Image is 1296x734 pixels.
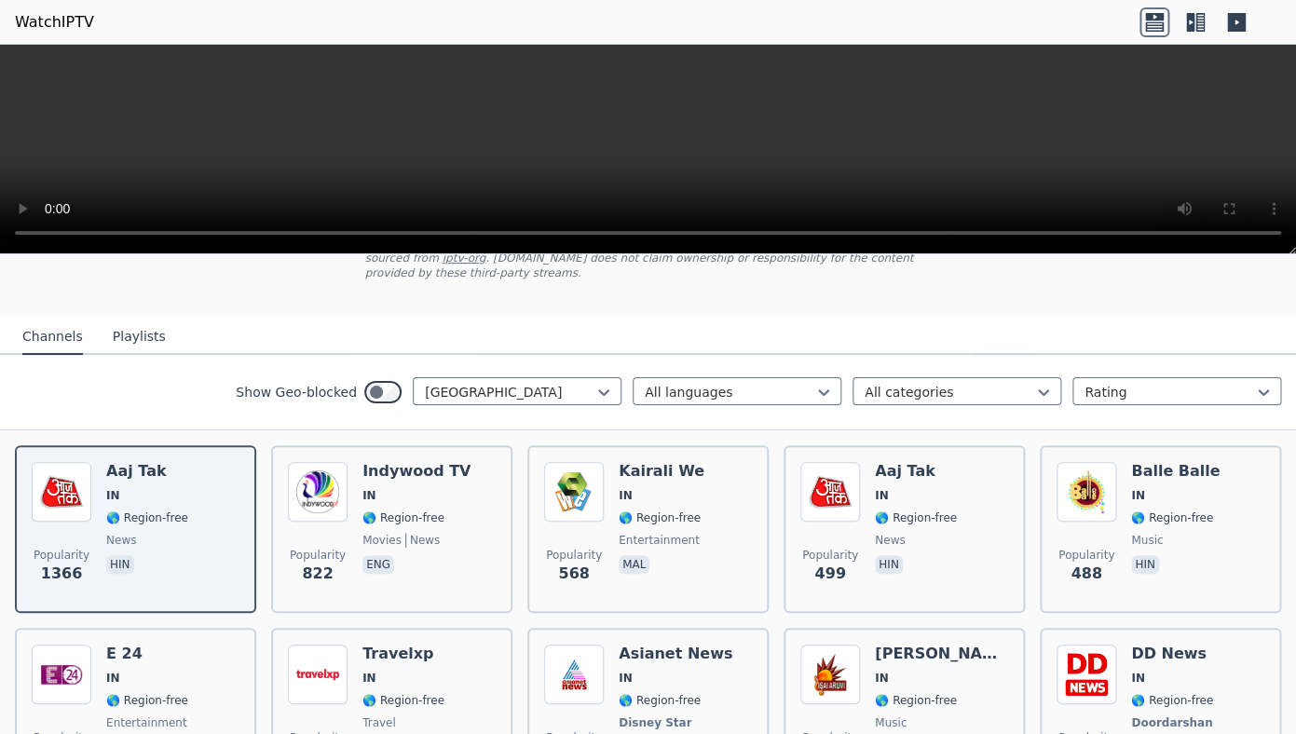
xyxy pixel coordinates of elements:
span: 🌎 Region-free [875,510,957,525]
p: hin [106,555,134,574]
h6: Aaj Tak [875,462,957,481]
h6: Aaj Tak [106,462,188,481]
img: Travelxp [288,645,348,704]
span: IN [875,488,889,503]
h6: DD News [1131,645,1216,663]
span: IN [619,671,633,686]
span: 568 [558,563,589,585]
span: 🌎 Region-free [1131,693,1213,708]
span: Popularity [1058,548,1114,563]
h6: E 24 [106,645,188,663]
span: IN [1131,671,1145,686]
span: music [875,715,907,730]
p: [DOMAIN_NAME] does not host or serve any video content directly. All streams available here are s... [365,236,932,280]
span: 822 [302,563,333,585]
h6: Travelxp [362,645,444,663]
h6: [PERSON_NAME] [875,645,1008,663]
p: hin [1131,555,1159,574]
span: IN [106,488,120,503]
p: hin [875,555,903,574]
img: Indywood TV [288,462,348,522]
span: Doordarshan [1131,715,1212,730]
button: Playlists [113,319,166,355]
button: Channels [22,319,83,355]
span: news [106,533,136,548]
span: 🌎 Region-free [362,510,444,525]
a: iptv-org [443,251,486,265]
span: IN [106,671,120,686]
span: 🌎 Region-free [619,510,701,525]
img: Balle Balle [1057,462,1116,522]
h6: Kairali We [619,462,704,481]
img: E 24 [32,645,91,704]
img: Aaj Tak [800,462,860,522]
span: entertainment [106,715,187,730]
span: 🌎 Region-free [106,510,188,525]
span: travel [362,715,396,730]
span: Popularity [802,548,858,563]
img: DD News [1057,645,1116,704]
span: Disney Star [619,715,691,730]
h6: Asianet News [619,645,732,663]
span: Popularity [34,548,89,563]
span: IN [875,671,889,686]
span: Popularity [290,548,346,563]
a: WatchIPTV [15,11,94,34]
span: 🌎 Region-free [106,693,188,708]
label: Show Geo-blocked [236,383,357,401]
span: IN [1131,488,1145,503]
span: 🌎 Region-free [875,693,957,708]
span: 488 [1071,563,1101,585]
span: movies [362,533,402,548]
span: entertainment [619,533,700,548]
p: eng [362,555,394,574]
span: IN [362,671,376,686]
span: news [405,533,440,548]
img: Asianet News [544,645,604,704]
span: 🌎 Region-free [1131,510,1213,525]
img: Isai Aruvi [800,645,860,704]
p: mal [619,555,649,574]
span: 1366 [41,563,83,585]
span: music [1131,533,1163,548]
h6: Balle Balle [1131,462,1220,481]
span: IN [619,488,633,503]
span: news [875,533,905,548]
img: Kairali We [544,462,604,522]
span: 🌎 Region-free [619,693,701,708]
span: IN [362,488,376,503]
img: Aaj Tak [32,462,91,522]
span: 🌎 Region-free [362,693,444,708]
span: Popularity [546,548,602,563]
h6: Indywood TV [362,462,471,481]
span: 499 [814,563,845,585]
